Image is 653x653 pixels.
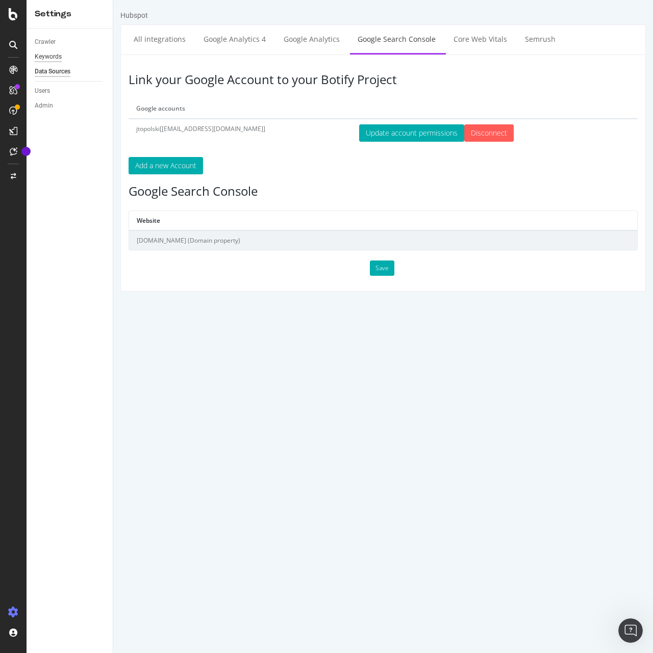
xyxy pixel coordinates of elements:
a: Keywords [35,51,106,62]
a: Google Analytics 4 [83,25,160,53]
div: Users [35,86,50,96]
td: jtopolski[[EMAIL_ADDRESS][DOMAIN_NAME]] [15,119,238,147]
div: Hubspot [7,10,35,20]
a: Users [35,86,106,96]
th: Website [16,211,524,230]
div: Tooltip anchor [21,147,31,156]
div: Keywords [35,51,62,62]
a: Admin [35,100,106,111]
div: Crawler [35,37,56,47]
a: All integrations [13,25,80,53]
button: Update account permissions [246,124,351,142]
a: Crawler [35,37,106,47]
h3: Link your Google Account to your Botify Project [15,73,524,86]
a: Google Search Console [237,25,330,53]
div: Settings [35,8,105,20]
iframe: Intercom live chat [618,618,643,643]
button: Save [257,260,281,276]
a: Google Analytics [163,25,234,53]
a: Data Sources [35,66,106,77]
div: Data Sources [35,66,70,77]
div: Admin [35,100,53,111]
td: [DOMAIN_NAME] (Domain property) [16,230,524,250]
a: Core Web Vitals [333,25,401,53]
button: Add a new Account [15,157,90,174]
input: Disconnect [351,124,400,142]
th: Google accounts [15,99,238,118]
a: Semrush [404,25,450,53]
h3: Google Search Console [15,185,524,198]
